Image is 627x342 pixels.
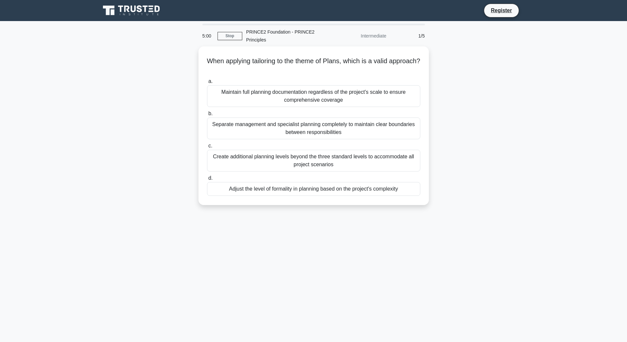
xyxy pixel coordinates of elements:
[206,57,421,73] h5: When applying tailoring to the theme of Plans, which is a valid approach?
[207,182,420,196] div: Adjust the level of formality in planning based on the project's complexity
[208,111,213,116] span: b.
[218,32,242,40] a: Stop
[208,143,212,148] span: c.
[207,85,420,107] div: Maintain full planning documentation regardless of the project's scale to ensure comprehensive co...
[242,25,333,46] div: PRINCE2 Foundation - PRINCE2 Principles
[390,29,429,42] div: 1/5
[208,175,213,181] span: d.
[198,29,218,42] div: 5:00
[207,118,420,139] div: Separate management and specialist planning completely to maintain clear boundaries between respo...
[207,150,420,171] div: Create additional planning levels beyond the three standard levels to accommodate all project sce...
[208,78,213,84] span: a.
[333,29,390,42] div: Intermediate
[487,6,516,14] a: Register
